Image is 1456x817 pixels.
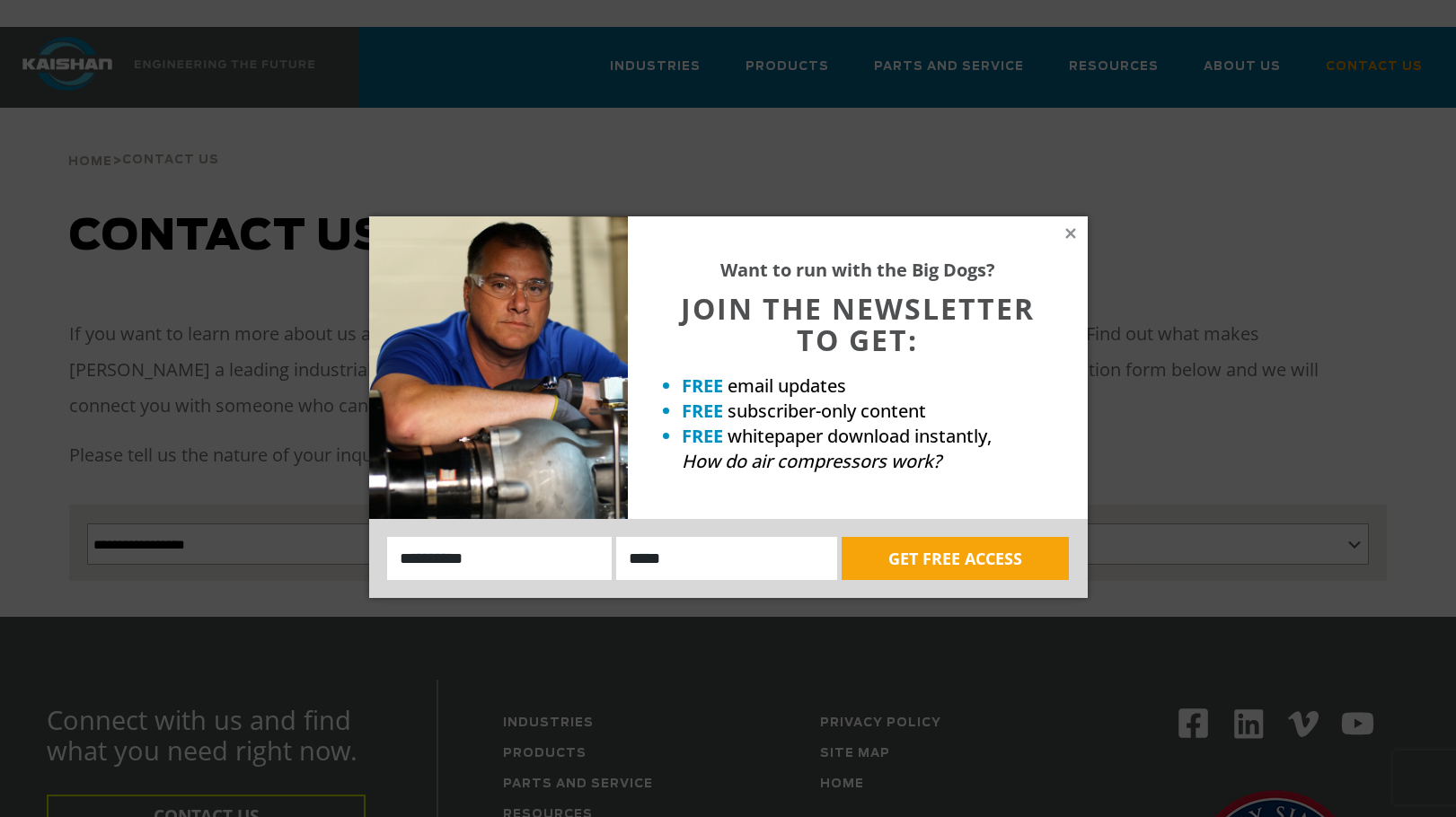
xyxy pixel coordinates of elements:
span: email updates [728,373,846,398]
button: GET FREE ACCESS [842,537,1069,580]
strong: FREE [682,399,723,423]
span: JOIN THE NEWSLETTER TO GET: [681,289,1035,359]
input: Email [616,537,837,580]
strong: FREE [682,424,723,448]
em: How do air compressors work? [682,449,941,473]
strong: FREE [682,373,723,398]
input: Name: [387,537,613,580]
strong: Want to run with the Big Dogs? [720,258,995,282]
span: whitepaper download instantly, [728,424,992,448]
button: Close [1063,225,1079,242]
span: subscriber-only content [728,399,926,423]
